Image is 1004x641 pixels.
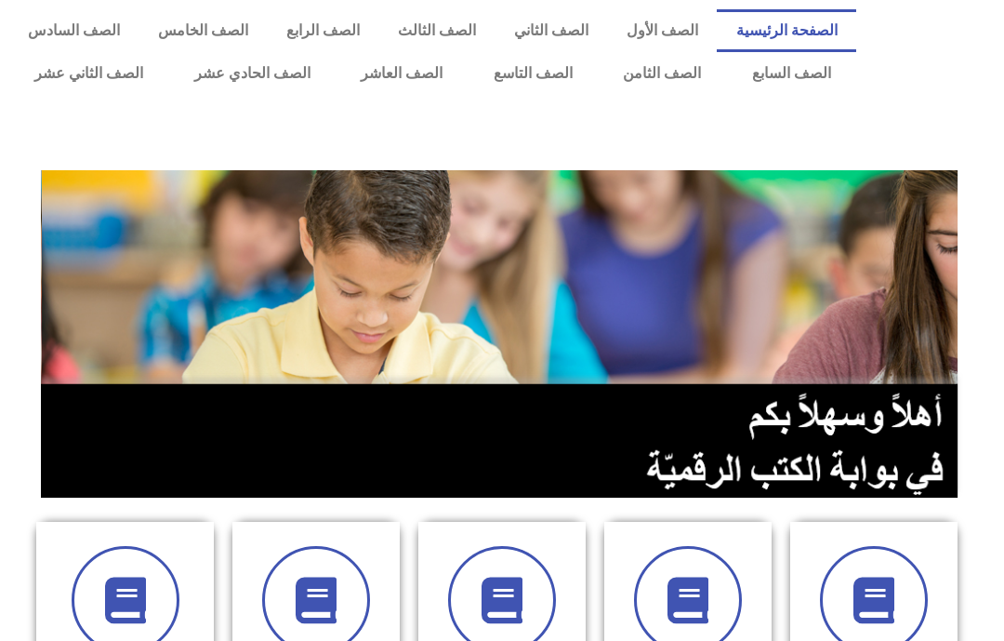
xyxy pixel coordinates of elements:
a: الصفحة الرئيسية [717,9,856,52]
a: الصف الثامن [598,52,727,95]
a: الصف الثاني [495,9,607,52]
a: الصف الثالث [379,9,495,52]
a: الصف الحادي عشر [168,52,336,95]
a: الصف السادس [9,9,139,52]
a: الصف الخامس [139,9,268,52]
a: الصف السابع [726,52,856,95]
a: الصف الرابع [268,9,379,52]
a: الصف العاشر [336,52,469,95]
a: الصف الثاني عشر [9,52,169,95]
a: الصف التاسع [468,52,598,95]
a: الصف الأول [607,9,717,52]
